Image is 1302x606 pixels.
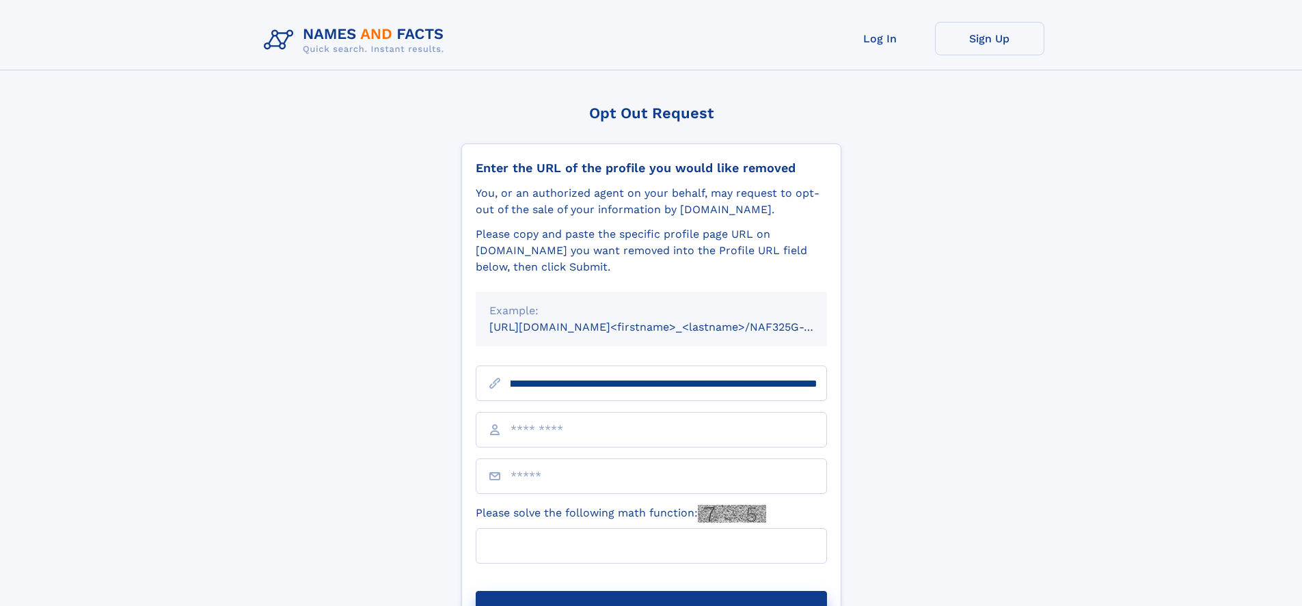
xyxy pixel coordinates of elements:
[461,105,841,122] div: Opt Out Request
[489,320,853,333] small: [URL][DOMAIN_NAME]<firstname>_<lastname>/NAF325G-xxxxxxxx
[476,505,766,523] label: Please solve the following math function:
[476,226,827,275] div: Please copy and paste the specific profile page URL on [DOMAIN_NAME] you want removed into the Pr...
[258,22,455,59] img: Logo Names and Facts
[489,303,813,319] div: Example:
[935,22,1044,55] a: Sign Up
[476,161,827,176] div: Enter the URL of the profile you would like removed
[476,185,827,218] div: You, or an authorized agent on your behalf, may request to opt-out of the sale of your informatio...
[826,22,935,55] a: Log In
